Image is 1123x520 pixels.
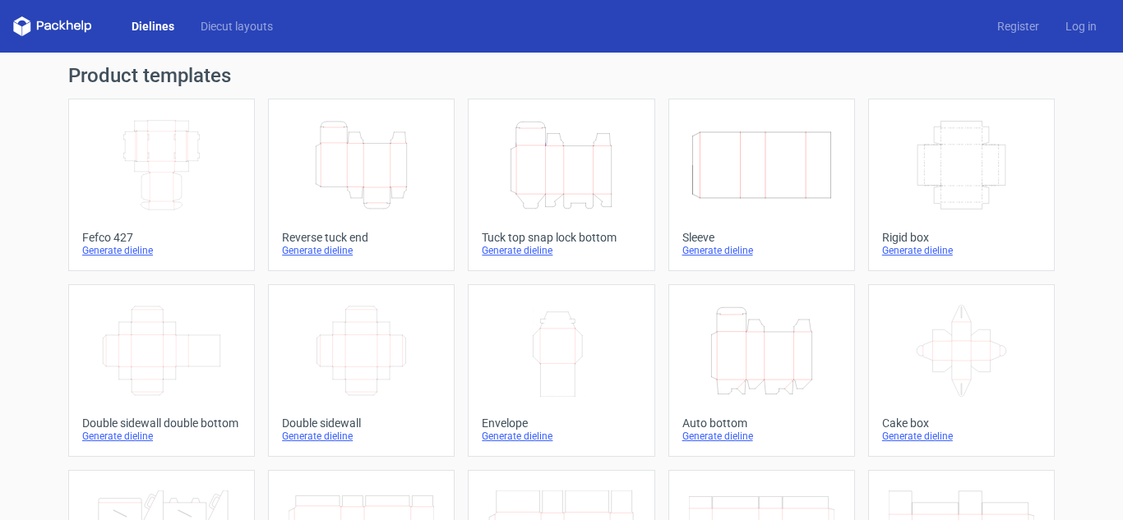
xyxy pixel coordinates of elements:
div: Generate dieline [82,244,241,257]
div: Generate dieline [82,430,241,443]
div: Generate dieline [682,430,841,443]
div: Generate dieline [682,244,841,257]
a: Tuck top snap lock bottomGenerate dieline [468,99,654,271]
div: Rigid box [882,231,1041,244]
a: Reverse tuck endGenerate dieline [268,99,455,271]
div: Generate dieline [482,430,640,443]
div: Tuck top snap lock bottom [482,231,640,244]
a: SleeveGenerate dieline [668,99,855,271]
a: Rigid boxGenerate dieline [868,99,1055,271]
a: Cake boxGenerate dieline [868,284,1055,457]
a: Auto bottomGenerate dieline [668,284,855,457]
div: Generate dieline [482,244,640,257]
div: Generate dieline [882,430,1041,443]
div: Generate dieline [282,430,441,443]
div: Fefco 427 [82,231,241,244]
div: Double sidewall double bottom [82,416,241,430]
a: Diecut layouts [187,18,286,35]
div: Sleeve [682,231,841,244]
a: Double sidewallGenerate dieline [268,284,455,457]
a: Register [984,18,1052,35]
div: Double sidewall [282,416,441,430]
div: Auto bottom [682,416,841,430]
a: Double sidewall double bottomGenerate dieline [68,284,255,457]
a: EnvelopeGenerate dieline [468,284,654,457]
div: Generate dieline [282,244,441,257]
div: Cake box [882,416,1041,430]
a: Log in [1052,18,1110,35]
div: Reverse tuck end [282,231,441,244]
h1: Product templates [68,66,1055,85]
div: Generate dieline [882,244,1041,257]
a: Dielines [118,18,187,35]
a: Fefco 427Generate dieline [68,99,255,271]
div: Envelope [482,416,640,430]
